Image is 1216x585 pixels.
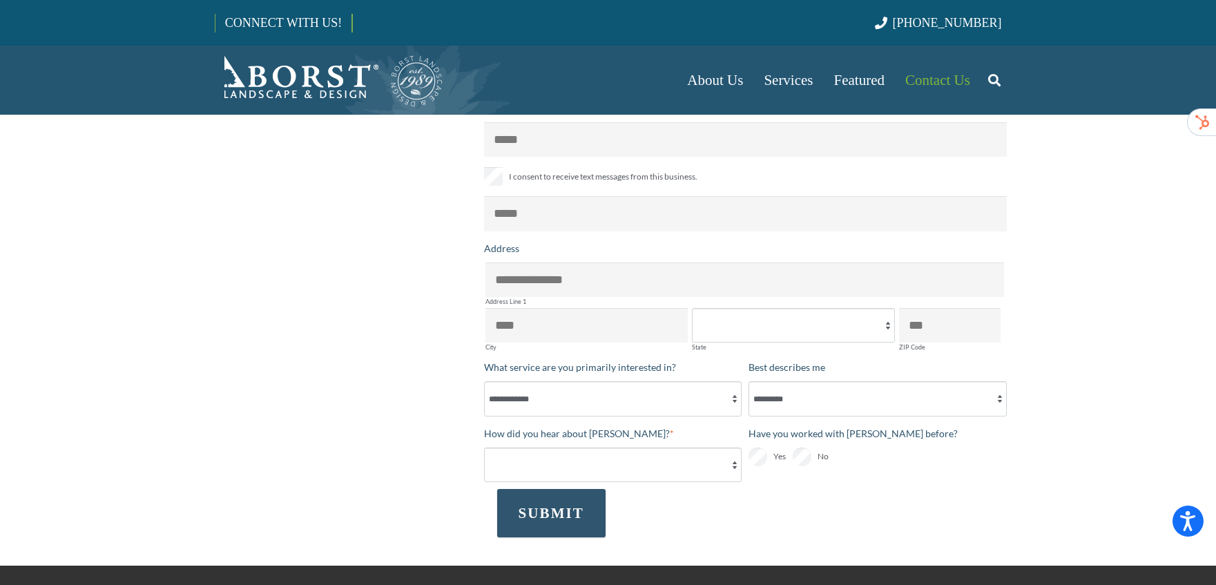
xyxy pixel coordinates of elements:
span: Contact Us [905,72,970,88]
span: No [818,448,829,465]
span: [PHONE_NUMBER] [893,16,1002,30]
label: Address Line 1 [485,298,1004,305]
span: Best describes me [749,361,825,373]
a: About Us [677,46,753,115]
span: Featured [834,72,885,88]
a: Contact Us [895,46,981,115]
label: City [485,344,688,350]
button: SUBMIT [497,489,606,537]
a: Search [981,63,1008,97]
select: How did you hear about [PERSON_NAME]?* [484,448,742,482]
label: ZIP Code [899,344,1001,350]
span: What service are you primarily interested in? [484,361,676,373]
span: I consent to receive text messages from this business. [509,169,697,185]
input: Yes [749,448,767,466]
span: How did you hear about [PERSON_NAME]? [484,428,670,439]
a: Featured [824,46,895,115]
span: Have you worked with [PERSON_NAME] before? [749,428,958,439]
label: State [692,344,895,350]
input: No [793,448,811,466]
input: I consent to receive text messages from this business. [484,167,503,186]
a: Borst-Logo [215,52,444,108]
span: Address [484,242,519,254]
a: Services [753,46,823,115]
span: Yes [773,448,786,465]
a: CONNECT WITH US! [215,6,351,39]
select: Best describes me [749,381,1007,416]
a: [PHONE_NUMBER] [875,16,1001,30]
select: What service are you primarily interested in? [484,381,742,416]
span: Services [764,72,813,88]
span: About Us [687,72,743,88]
